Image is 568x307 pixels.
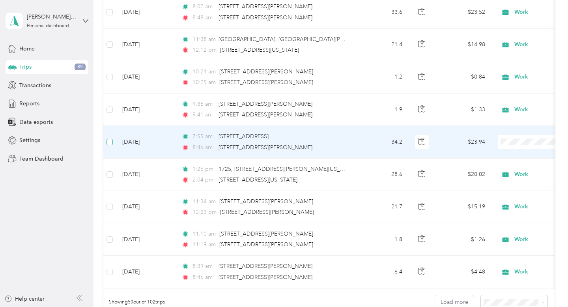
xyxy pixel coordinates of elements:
[116,29,175,61] td: [DATE]
[219,166,357,172] span: 1725, [STREET_ADDRESS][PERSON_NAME][US_STATE]
[436,159,491,191] td: $20.02
[19,155,64,163] span: Team Dashboard
[524,263,568,307] iframe: Everlance-gr Chat Button Frame
[219,198,313,205] span: [STREET_ADDRESS][PERSON_NAME]
[192,262,215,271] span: 8:39 am
[116,256,175,288] td: [DATE]
[219,68,313,75] span: [STREET_ADDRESS][PERSON_NAME]
[116,61,175,94] td: [DATE]
[192,143,215,152] span: 8:46 am
[219,144,312,151] span: [STREET_ADDRESS][PERSON_NAME]
[219,241,313,248] span: [STREET_ADDRESS][PERSON_NAME]
[192,197,216,206] span: 11:34 am
[219,79,313,86] span: [STREET_ADDRESS][PERSON_NAME]
[4,295,45,303] button: Help center
[436,94,491,126] td: $1.33
[19,99,39,108] span: Reports
[192,208,217,217] span: 12:23 pm
[116,159,175,191] td: [DATE]
[19,81,51,90] span: Transactions
[192,165,215,174] span: 1:26 pm
[357,61,409,94] td: 1.2
[75,64,86,71] span: 89
[436,61,491,94] td: $0.84
[192,230,216,238] span: 11:10 am
[192,110,215,119] span: 9:41 am
[219,101,312,107] span: [STREET_ADDRESS][PERSON_NAME]
[27,13,76,21] div: [PERSON_NAME][EMAIL_ADDRESS][PERSON_NAME][DOMAIN_NAME]
[192,240,216,249] span: 11:19 am
[192,46,217,54] span: 12:12 pm
[192,176,215,184] span: 2:04 pm
[116,94,175,126] td: [DATE]
[192,132,215,141] span: 7:55 am
[19,136,40,144] span: Settings
[116,126,175,158] td: [DATE]
[357,94,409,126] td: 1.9
[19,118,53,126] span: Data exports
[192,35,215,44] span: 11:38 am
[192,2,215,11] span: 8:02 am
[220,47,299,53] span: [STREET_ADDRESS][US_STATE]
[219,263,312,270] span: [STREET_ADDRESS][PERSON_NAME]
[436,223,491,256] td: $1.26
[357,223,409,256] td: 1.8
[103,299,165,306] span: Showing 50 out of 102 trips
[436,29,491,61] td: $14.98
[192,67,216,76] span: 10:21 am
[357,191,409,223] td: 21.7
[219,36,550,43] span: [GEOGRAPHIC_DATA], [GEOGRAPHIC_DATA][PERSON_NAME], [GEOGRAPHIC_DATA], [US_STATE], 47265, [GEOGRAP...
[27,24,69,28] div: Personal dashboard
[116,191,175,223] td: [DATE]
[219,133,269,140] span: [STREET_ADDRESS]
[219,274,312,281] span: [STREET_ADDRESS][PERSON_NAME]
[219,176,297,183] span: [STREET_ADDRESS][US_STATE]
[192,13,215,22] span: 8:48 am
[19,63,32,71] span: Trips
[357,29,409,61] td: 21.4
[116,223,175,256] td: [DATE]
[436,191,491,223] td: $15.19
[219,111,312,118] span: [STREET_ADDRESS][PERSON_NAME]
[192,100,215,109] span: 9:36 am
[436,126,491,158] td: $23.94
[220,209,314,215] span: [STREET_ADDRESS][PERSON_NAME]
[219,230,313,237] span: [STREET_ADDRESS][PERSON_NAME]
[357,126,409,158] td: 34.2
[436,256,491,288] td: $4.48
[357,159,409,191] td: 28.6
[357,256,409,288] td: 6.4
[192,78,216,87] span: 10:25 am
[219,3,312,10] span: [STREET_ADDRESS][PERSON_NAME]
[219,14,312,21] span: [STREET_ADDRESS][PERSON_NAME]
[19,45,35,53] span: Home
[192,273,215,282] span: 8:46 am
